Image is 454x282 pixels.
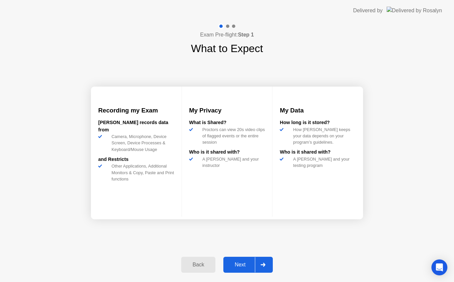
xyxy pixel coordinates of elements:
[200,31,254,39] h4: Exam Pre-flight:
[98,106,174,115] h3: Recording my Exam
[223,257,273,273] button: Next
[200,126,265,146] div: Proctors can view 20s video clips of flagged events or the entire session
[189,106,265,115] h3: My Privacy
[98,156,174,163] div: and Restricts
[191,40,263,56] h1: What to Expect
[431,259,447,275] div: Open Intercom Messenger
[181,257,215,273] button: Back
[109,133,174,153] div: Camera, Microphone, Device Screen, Device Processes & Keyboard/Mouse Usage
[238,32,254,37] b: Step 1
[189,149,265,156] div: Who is it shared with?
[98,119,174,133] div: [PERSON_NAME] records data from
[280,106,356,115] h3: My Data
[280,149,356,156] div: Who is it shared with?
[183,262,213,268] div: Back
[290,156,356,169] div: A [PERSON_NAME] and your testing program
[290,126,356,146] div: How [PERSON_NAME] keeps your data depends on your program’s guidelines.
[189,119,265,126] div: What is Shared?
[200,156,265,169] div: A [PERSON_NAME] and your instructor
[353,7,383,15] div: Delivered by
[109,163,174,182] div: Other Applications, Additional Monitors & Copy, Paste and Print functions
[280,119,356,126] div: How long is it stored?
[225,262,255,268] div: Next
[387,7,442,14] img: Delivered by Rosalyn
